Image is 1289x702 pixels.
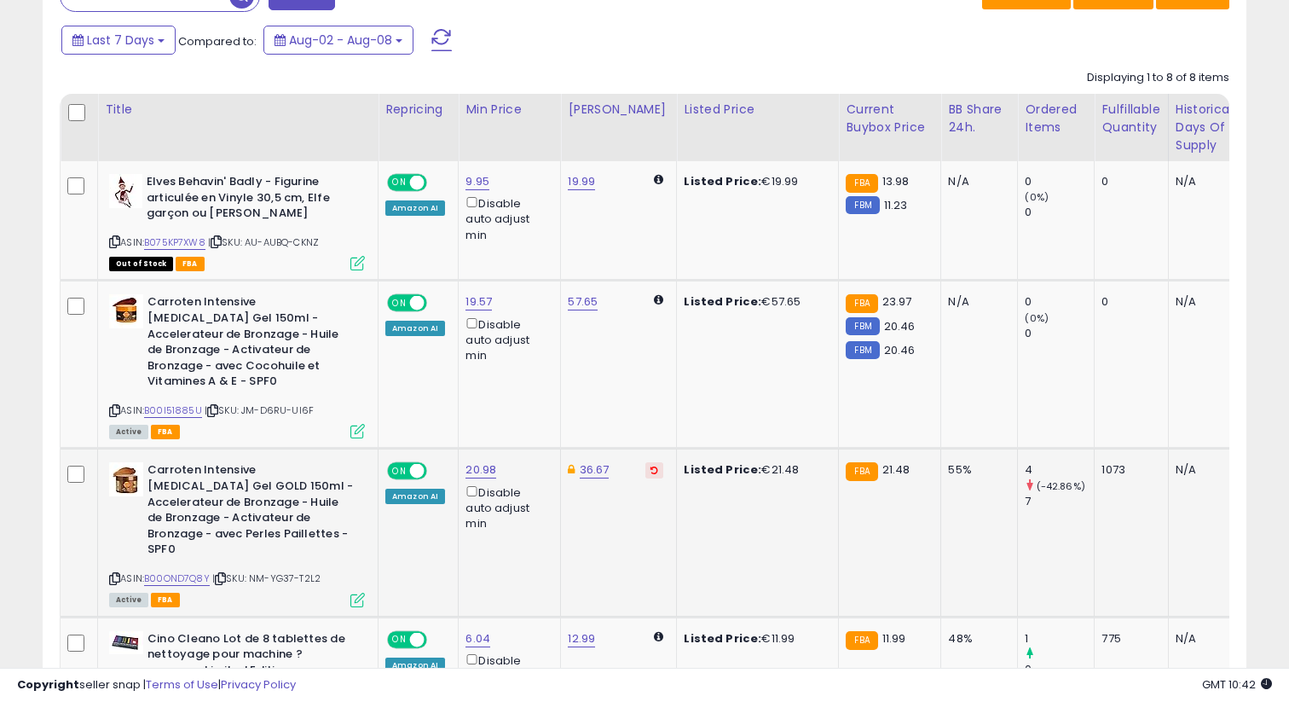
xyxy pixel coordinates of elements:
[425,296,452,310] span: OFF
[882,461,910,478] span: 21.48
[568,173,595,190] a: 19.99
[1176,174,1232,189] div: N/A
[289,32,392,49] span: Aug-02 - Aug-08
[425,464,452,479] span: OFF
[178,33,257,49] span: Compared to:
[1025,494,1094,509] div: 7
[465,101,553,119] div: Min Price
[147,174,354,226] b: Elves Behavin' Badly - Figurine articulée en Vinyle 30,5 cm, Elfe garçon ou [PERSON_NAME]
[465,630,490,647] a: 6.04
[389,464,410,479] span: ON
[146,676,218,693] a: Terms of Use
[1101,101,1160,136] div: Fulfillable Quantity
[684,461,761,478] b: Listed Price:
[144,235,205,250] a: B075KP7XW8
[846,174,877,193] small: FBA
[109,294,143,328] img: 41TBAKBDSOL._SL40_.jpg
[1101,631,1154,647] div: 775
[568,630,595,647] a: 12.99
[176,257,205,271] span: FBA
[109,593,148,607] span: All listings currently available for purchase on Amazon
[1025,311,1049,325] small: (0%)
[846,196,879,214] small: FBM
[87,32,154,49] span: Last 7 Days
[846,631,877,650] small: FBA
[465,461,496,479] a: 20.98
[109,257,173,271] span: All listings that are currently out of stock and unavailable for purchase on Amazon
[1101,462,1154,478] div: 1073
[151,425,180,439] span: FBA
[109,631,143,654] img: 318jtDxFYWL._SL40_.jpg
[425,632,452,647] span: OFF
[1025,326,1094,341] div: 0
[568,101,669,119] div: [PERSON_NAME]
[684,174,825,189] div: €19.99
[948,174,1004,189] div: N/A
[684,462,825,478] div: €21.48
[1025,174,1094,189] div: 0
[385,489,445,504] div: Amazon AI
[105,101,371,119] div: Title
[846,101,934,136] div: Current Buybox Price
[147,631,355,683] b: Cino Cleano Lot de 8 tablettes de nettoyage pour machine ? expresso, Limited Edition
[109,174,142,208] img: 41S1F946d4L._SL40_.jpg
[144,571,210,586] a: B00OND7Q8Y
[385,200,445,216] div: Amazon AI
[205,403,314,417] span: | SKU: JM-D6RU-UI6F
[109,462,365,605] div: ASIN:
[846,294,877,313] small: FBA
[684,173,761,189] b: Listed Price:
[846,317,879,335] small: FBM
[465,173,489,190] a: 9.95
[465,293,492,310] a: 19.57
[1101,174,1154,189] div: 0
[684,294,825,310] div: €57.65
[1101,294,1154,310] div: 0
[846,462,877,481] small: FBA
[684,631,825,647] div: €11.99
[17,676,79,693] strong: Copyright
[109,425,148,439] span: All listings currently available for purchase on Amazon
[1025,462,1094,478] div: 4
[109,174,365,269] div: ASIN:
[61,26,176,55] button: Last 7 Days
[884,197,908,213] span: 11.23
[425,176,452,190] span: OFF
[465,194,547,243] div: Disable auto adjust min
[109,462,143,496] img: 41Ze8-PCp9L._SL40_.jpg
[684,630,761,647] b: Listed Price:
[568,293,598,310] a: 57.65
[882,173,910,189] span: 13.98
[580,461,610,479] a: 36.67
[1202,676,1272,693] span: 2025-08-16 10:42 GMT
[144,403,202,418] a: B00I51885U
[208,235,319,249] span: | SKU: AU-AUBQ-CKNZ
[109,294,365,437] div: ASIN:
[882,293,912,310] span: 23.97
[884,318,916,334] span: 20.46
[1176,462,1232,478] div: N/A
[684,101,831,119] div: Listed Price
[465,483,547,532] div: Disable auto adjust min
[147,294,355,393] b: Carroten Intensive [MEDICAL_DATA] Gel 150ml - Accelerateur de Bronzage - Huile de Bronzage - Acti...
[846,341,879,359] small: FBM
[1176,631,1232,647] div: N/A
[1087,70,1229,86] div: Displaying 1 to 8 of 8 items
[17,677,296,693] div: seller snap | |
[465,315,547,364] div: Disable auto adjust min
[882,630,906,647] span: 11.99
[221,676,296,693] a: Privacy Policy
[684,293,761,310] b: Listed Price:
[212,571,321,585] span: | SKU: NM-YG37-T2L2
[147,462,355,561] b: Carroten Intensive [MEDICAL_DATA] Gel GOLD 150ml - Accelerateur de Bronzage - Huile de Bronzage -...
[948,462,1004,478] div: 55%
[385,101,451,119] div: Repricing
[465,651,547,700] div: Disable auto adjust min
[1025,205,1094,220] div: 0
[1025,294,1094,310] div: 0
[1176,294,1232,310] div: N/A
[1176,101,1238,154] div: Historical Days Of Supply
[151,593,180,607] span: FBA
[1025,190,1049,204] small: (0%)
[1037,479,1085,493] small: (-42.86%)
